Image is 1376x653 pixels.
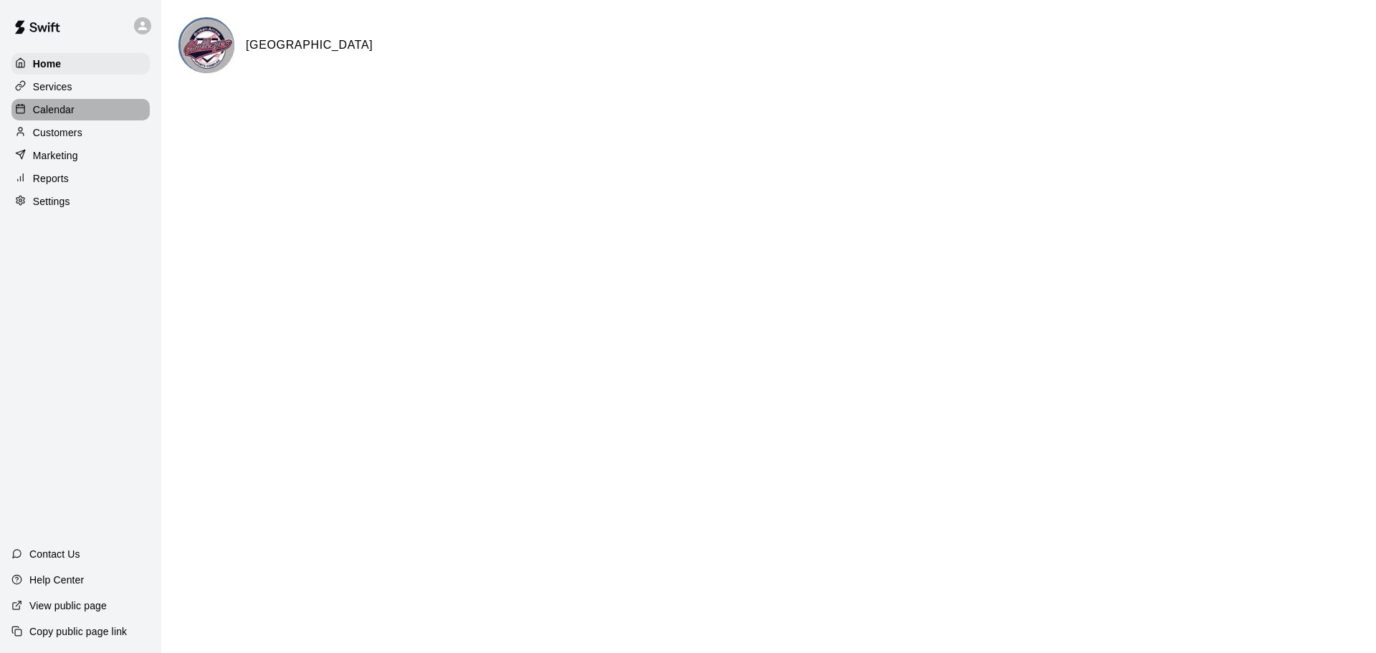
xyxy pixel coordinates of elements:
p: Marketing [33,148,78,163]
p: View public page [29,599,107,613]
p: Copy public page link [29,624,127,639]
a: Services [11,76,150,97]
p: Calendar [33,103,75,117]
h6: [GEOGRAPHIC_DATA] [246,36,373,54]
a: Home [11,53,150,75]
a: Customers [11,122,150,143]
a: Settings [11,191,150,212]
p: Reports [33,171,69,186]
img: Challenger Sports Complex logo [181,19,234,73]
p: Settings [33,194,70,209]
a: Marketing [11,145,150,166]
p: Home [33,57,62,71]
a: Reports [11,168,150,189]
p: Customers [33,125,82,140]
p: Services [33,80,72,94]
a: Calendar [11,99,150,120]
p: Help Center [29,573,84,587]
p: Contact Us [29,547,80,561]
